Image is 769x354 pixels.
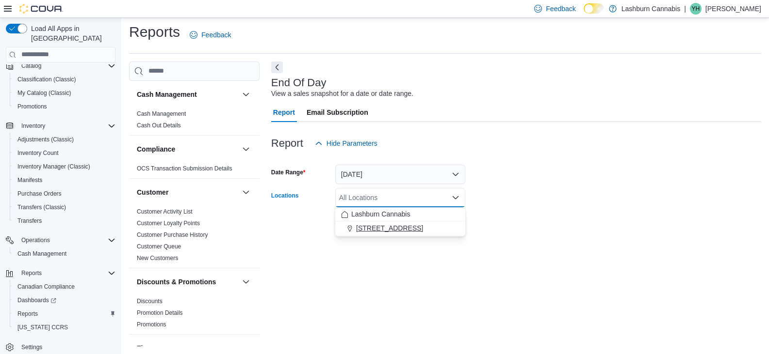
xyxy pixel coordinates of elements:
a: Adjustments (Classic) [14,134,78,145]
h3: Cash Management [137,90,197,99]
button: Customer [137,187,238,197]
span: Transfers [14,215,115,227]
button: Promotions [10,100,119,113]
span: Inventory Manager (Classic) [17,163,90,170]
span: Cash Management [137,110,186,118]
span: My Catalog (Classic) [17,89,71,97]
a: Feedback [186,25,235,45]
button: Operations [2,233,119,247]
span: Customer Activity List [137,208,193,215]
a: Promotions [14,101,51,112]
button: Canadian Compliance [10,280,119,293]
a: Inventory Count [14,147,63,159]
button: Discounts & Promotions [240,276,252,288]
span: Manifests [14,174,115,186]
span: Operations [21,236,50,244]
span: Catalog [17,60,115,72]
h3: Compliance [137,144,175,154]
span: Promotion Details [137,309,183,317]
a: New Customers [137,255,178,262]
button: Adjustments (Classic) [10,133,119,146]
button: Inventory [2,119,119,133]
span: Inventory Count [14,147,115,159]
a: [US_STATE] CCRS [14,322,72,333]
span: Purchase Orders [17,190,62,198]
label: Locations [271,192,299,200]
h3: End Of Day [271,77,327,89]
span: Promotions [17,103,47,110]
span: Promotions [137,321,166,328]
button: Cash Management [240,89,252,100]
span: Reports [14,308,115,320]
button: Finance [240,342,252,354]
span: Customer Queue [137,243,181,250]
a: Promotion Details [137,309,183,316]
button: My Catalog (Classic) [10,86,119,100]
a: Transfers (Classic) [14,201,70,213]
div: Customer [129,206,260,268]
span: Feedback [201,30,231,40]
div: Yuntae Han [690,3,702,15]
span: Transfers (Classic) [14,201,115,213]
button: Next [271,62,283,73]
span: Report [273,103,295,122]
div: Choose from the following options [335,207,465,235]
img: Cova [19,4,63,14]
button: Discounts & Promotions [137,277,238,287]
p: [PERSON_NAME] [705,3,761,15]
span: Settings [21,343,42,351]
button: Catalog [17,60,45,72]
span: Inventory Manager (Classic) [14,161,115,172]
button: Customer [240,186,252,198]
span: My Catalog (Classic) [14,87,115,99]
a: OCS Transaction Submission Details [137,165,232,172]
a: Settings [17,341,46,353]
p: Lashburn Cannabis [622,3,680,15]
button: Hide Parameters [311,134,381,153]
a: Cash Management [14,248,70,260]
button: Finance [137,343,238,353]
button: Compliance [137,144,238,154]
a: Dashboards [10,293,119,307]
a: Customer Queue [137,243,181,250]
a: Customer Loyalty Points [137,220,200,227]
span: Inventory [21,122,45,130]
span: Load All Apps in [GEOGRAPHIC_DATA] [27,24,115,43]
span: Catalog [21,62,41,70]
a: Cash Out Details [137,122,181,129]
div: Cash Management [129,108,260,135]
button: Inventory [17,120,49,132]
span: Inventory Count [17,149,59,157]
span: Dashboards [14,294,115,306]
button: Cash Management [10,247,119,261]
span: Canadian Compliance [14,281,115,292]
button: Manifests [10,173,119,187]
button: Reports [10,307,119,321]
span: Purchase Orders [14,188,115,200]
a: Discounts [137,298,163,305]
button: Transfers [10,214,119,228]
button: Lashburn Cannabis [335,207,465,221]
h3: Customer [137,187,168,197]
span: Adjustments (Classic) [17,136,74,143]
span: Reports [17,267,115,279]
span: OCS Transaction Submission Details [137,165,232,172]
span: Lashburn Cannabis [351,209,410,219]
button: Inventory Manager (Classic) [10,160,119,173]
span: Cash Management [14,248,115,260]
a: Classification (Classic) [14,74,80,85]
span: Inventory [17,120,115,132]
span: Classification (Classic) [14,74,115,85]
button: [DATE] [335,165,465,184]
label: Date Range [271,169,306,176]
h3: Discounts & Promotions [137,277,216,287]
span: Dashboards [17,296,56,304]
a: Purchase Orders [14,188,65,200]
span: Adjustments (Classic) [14,134,115,145]
button: Cash Management [137,90,238,99]
button: Settings [2,340,119,354]
span: Customer Purchase History [137,231,208,239]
